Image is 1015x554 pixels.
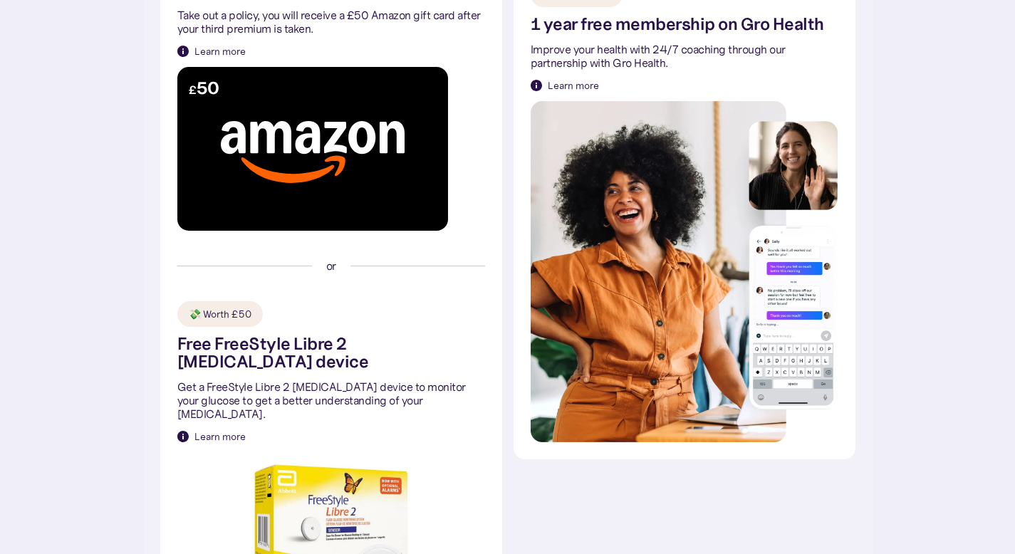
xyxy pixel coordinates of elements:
p: or [326,259,336,273]
p: Improve your health with 24/7 coaching through our partnership with Gro Health. [531,43,838,70]
h2: Free FreeStyle Libre 2 [MEDICAL_DATA] device [177,335,485,371]
h2: 1 year free membership on Gro Health [531,16,824,33]
a: Learn more [531,78,599,93]
div: Learn more [548,78,599,93]
a: Learn more [177,44,246,58]
div: 💸 Worth £50 [189,307,251,321]
p: Get a FreeStyle Libre 2 [MEDICAL_DATA] device to monitor your glucose to get a better understandi... [177,380,485,422]
a: Learn more [177,429,246,444]
p: Take out a policy, you will receive a £50 Amazon gift card after your third premium is taken. [177,9,485,36]
div: Learn more [194,44,246,58]
div: Learn more [194,429,246,444]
